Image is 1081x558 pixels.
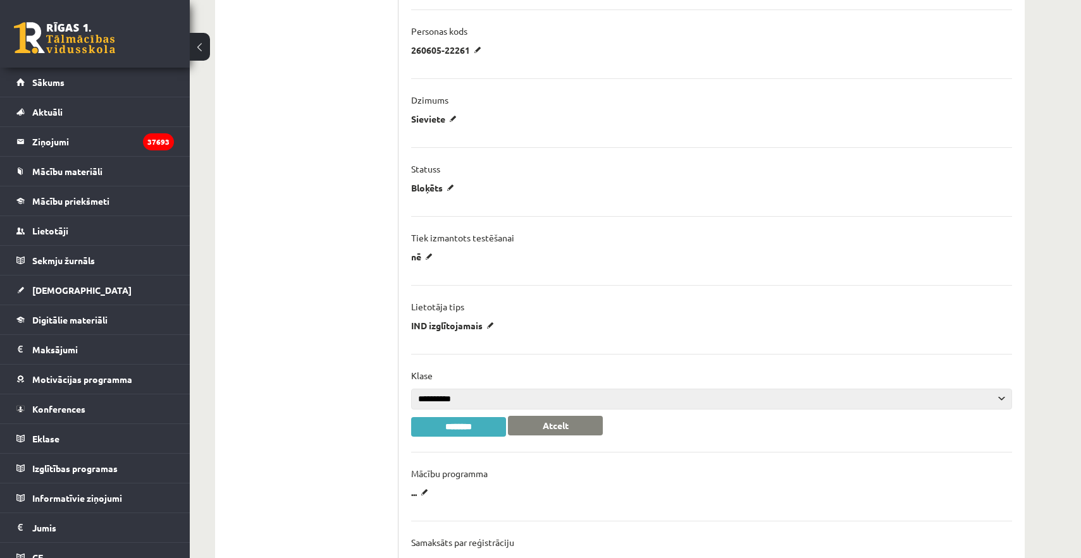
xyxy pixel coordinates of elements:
a: Ziņojumi37693 [16,127,174,156]
button: Atcelt [508,416,603,435]
span: Konferences [32,403,85,415]
a: Sekmju žurnāls [16,246,174,275]
p: Bloķēts [411,182,459,193]
a: Sākums [16,68,174,97]
a: Motivācijas programma [16,365,174,394]
span: Sekmju žurnāls [32,255,95,266]
p: ... [411,487,433,498]
a: Jumis [16,513,174,542]
p: Dzimums [411,94,448,106]
p: Tiek izmantots testēšanai [411,232,514,243]
p: Mācību programma [411,468,488,479]
span: Izglītības programas [32,463,118,474]
a: Informatīvie ziņojumi [16,483,174,513]
a: Maksājumi [16,335,174,364]
a: Lietotāji [16,216,174,245]
p: Sieviete [411,113,461,124]
p: nē [411,251,437,262]
span: Lietotāji [32,225,68,236]
p: 260605-22261 [411,44,486,56]
legend: Ziņojumi [32,127,174,156]
legend: Maksājumi [32,335,174,364]
a: Aktuāli [16,97,174,126]
p: Lietotāja tips [411,301,464,312]
a: [DEMOGRAPHIC_DATA] [16,276,174,305]
a: Rīgas 1. Tālmācības vidusskola [14,22,115,54]
p: Samaksāts par reģistrāciju [411,537,514,548]
span: Informatīvie ziņojumi [32,492,122,504]
a: Izglītības programas [16,454,174,483]
span: Aktuāli [32,106,63,118]
i: 37693 [143,133,174,150]
span: Digitālie materiāli [32,314,108,325]
a: Mācību materiāli [16,157,174,186]
p: Personas kods [411,25,467,37]
a: Konferences [16,394,174,423]
span: Mācību priekšmeti [32,195,109,207]
a: Digitālie materiāli [16,305,174,334]
span: Mācību materiāli [32,166,102,177]
span: Jumis [32,522,56,533]
span: [DEMOGRAPHIC_DATA] [32,284,132,296]
span: Sākums [32,76,65,88]
p: IND izglītojamais [411,320,498,331]
a: Mācību priekšmeti [16,186,174,215]
a: Eklase [16,424,174,453]
span: Eklase [32,433,59,444]
span: Motivācijas programma [32,373,132,385]
p: Statuss [411,163,440,174]
p: Klase [411,370,433,381]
